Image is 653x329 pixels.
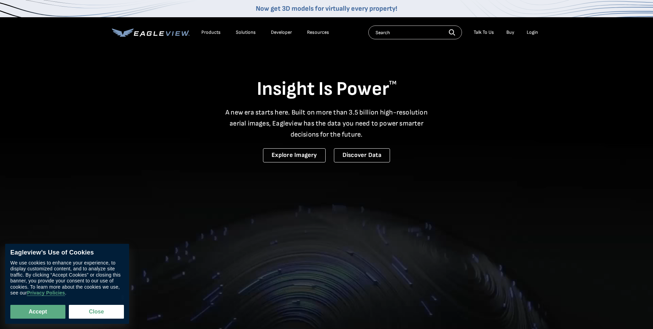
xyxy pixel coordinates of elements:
div: Solutions [236,29,256,36]
p: A new era starts here. Built on more than 3.5 billion high-resolution aerial images, Eagleview ha... [221,107,432,140]
div: Resources [307,29,329,36]
div: Products [201,29,221,36]
div: We use cookies to enhance your experience, to display customized content, and to analyze site tra... [10,260,124,296]
h1: Insight Is Power [112,77,541,101]
a: Developer [271,29,292,36]
div: Login [527,29,538,36]
sup: TM [389,80,397,86]
div: Eagleview’s Use of Cookies [10,249,124,257]
a: Discover Data [334,148,390,162]
button: Close [69,305,124,319]
a: Now get 3D models for virtually every property! [256,4,397,13]
a: Explore Imagery [263,148,326,162]
input: Search [368,26,462,39]
a: Privacy Policies [27,290,65,296]
div: Talk To Us [474,29,494,36]
button: Accept [10,305,65,319]
a: Buy [506,29,514,36]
